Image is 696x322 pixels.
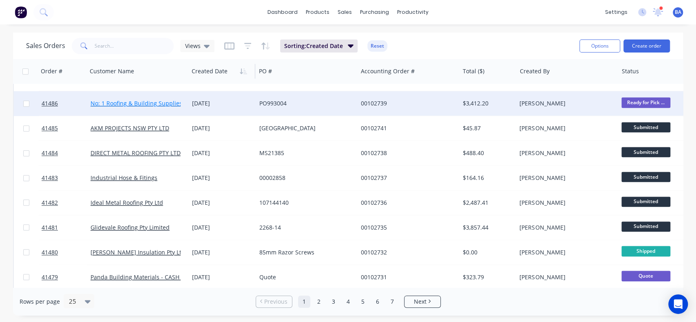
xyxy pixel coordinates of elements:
[259,149,350,157] div: MS21385
[313,296,325,308] a: Page 2
[623,39,670,53] button: Create order
[192,174,253,182] div: [DATE]
[192,223,253,232] div: [DATE]
[91,273,194,281] a: Panda Building Materials - CASH SALE
[361,99,451,107] div: 00102739
[414,298,426,306] span: Next
[192,199,253,207] div: [DATE]
[259,223,350,232] div: 2268-14
[463,99,510,107] div: $3,412.20
[284,42,343,50] span: Sorting: Created Date
[259,174,350,182] div: 00002858
[42,215,91,240] a: 41481
[361,223,451,232] div: 00102735
[356,6,393,18] div: purchasing
[621,172,670,182] span: Submitted
[404,298,440,306] a: Next page
[519,124,610,132] div: [PERSON_NAME]
[42,116,91,140] a: 41485
[42,166,91,190] a: 41483
[327,296,340,308] a: Page 3
[280,39,358,53] button: Sorting:Created Date
[91,99,182,107] a: No: 1 Roofing & Building Supplies
[42,99,58,107] span: 41486
[42,174,58,182] span: 41483
[621,221,670,232] span: Submitted
[463,273,510,281] div: $323.79
[520,67,550,75] div: Created By
[621,197,670,207] span: Submitted
[621,147,670,157] span: Submitted
[361,149,451,157] div: 00102738
[519,248,610,256] div: [PERSON_NAME]
[361,174,451,182] div: 00102737
[519,223,610,232] div: [PERSON_NAME]
[192,248,253,256] div: [DATE]
[463,67,484,75] div: Total ($)
[192,273,253,281] div: [DATE]
[192,99,253,107] div: [DATE]
[42,265,91,289] a: 41479
[91,248,185,256] a: [PERSON_NAME] Insulation Pty Ltd
[15,6,27,18] img: Factory
[263,6,302,18] a: dashboard
[192,149,253,157] div: [DATE]
[91,124,169,132] a: AKM PROJECTS NSW PTY LTD
[42,223,58,232] span: 41481
[91,199,163,206] a: Ideal Metal Roofing Pty Ltd
[361,273,451,281] div: 00102731
[42,141,91,165] a: 41484
[386,296,398,308] a: Page 7
[463,124,510,132] div: $45.87
[463,199,510,207] div: $2,487.41
[621,246,670,256] span: Shipped
[259,124,350,132] div: [GEOGRAPHIC_DATA]
[95,38,174,54] input: Search...
[371,296,384,308] a: Page 6
[519,149,610,157] div: [PERSON_NAME]
[259,99,350,107] div: PO993004
[90,67,134,75] div: Customer Name
[622,67,639,75] div: Status
[41,67,62,75] div: Order #
[259,273,350,281] div: Quote
[91,223,170,231] a: Glidevale Roofing Pty Limited
[20,298,60,306] span: Rows per page
[519,99,610,107] div: [PERSON_NAME]
[361,124,451,132] div: 00102741
[42,199,58,207] span: 41482
[675,9,681,16] span: BA
[192,124,253,132] div: [DATE]
[259,248,350,256] div: 85mm Razor Screws
[26,42,65,50] h1: Sales Orders
[621,271,670,281] span: Quote
[264,298,287,306] span: Previous
[367,40,387,52] button: Reset
[463,248,510,256] div: $0.00
[302,6,334,18] div: products
[361,67,415,75] div: Accounting Order #
[393,6,433,18] div: productivity
[621,122,670,132] span: Submitted
[42,248,58,256] span: 41480
[42,273,58,281] span: 41479
[91,174,157,182] a: Industrial Hose & Fitings
[463,174,510,182] div: $164.16
[42,149,58,157] span: 41484
[621,97,670,107] span: Ready for Pick ...
[519,174,610,182] div: [PERSON_NAME]
[252,296,444,308] ul: Pagination
[668,294,688,314] div: Open Intercom Messenger
[42,91,91,116] a: 41486
[519,273,610,281] div: [PERSON_NAME]
[334,6,356,18] div: sales
[519,199,610,207] div: [PERSON_NAME]
[42,124,58,132] span: 41485
[601,6,632,18] div: settings
[91,149,181,157] a: DIRECT METAL ROOFING PTY LTD
[463,149,510,157] div: $488.40
[361,199,451,207] div: 00102736
[259,67,272,75] div: PO #
[256,298,292,306] a: Previous page
[185,42,201,50] span: Views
